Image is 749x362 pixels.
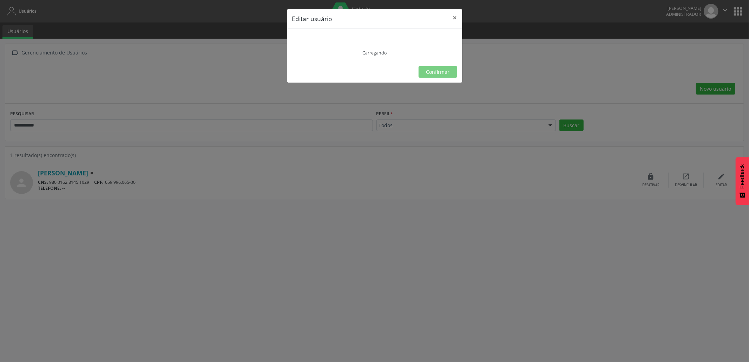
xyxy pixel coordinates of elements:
[739,164,745,189] span: Feedback
[362,50,387,56] div: Carregando
[419,66,457,78] button: Confirmar
[736,157,749,205] button: Feedback - Mostrar pesquisa
[292,14,333,23] h5: Editar usuário
[426,69,449,75] span: Confirmar
[448,9,462,26] button: Close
